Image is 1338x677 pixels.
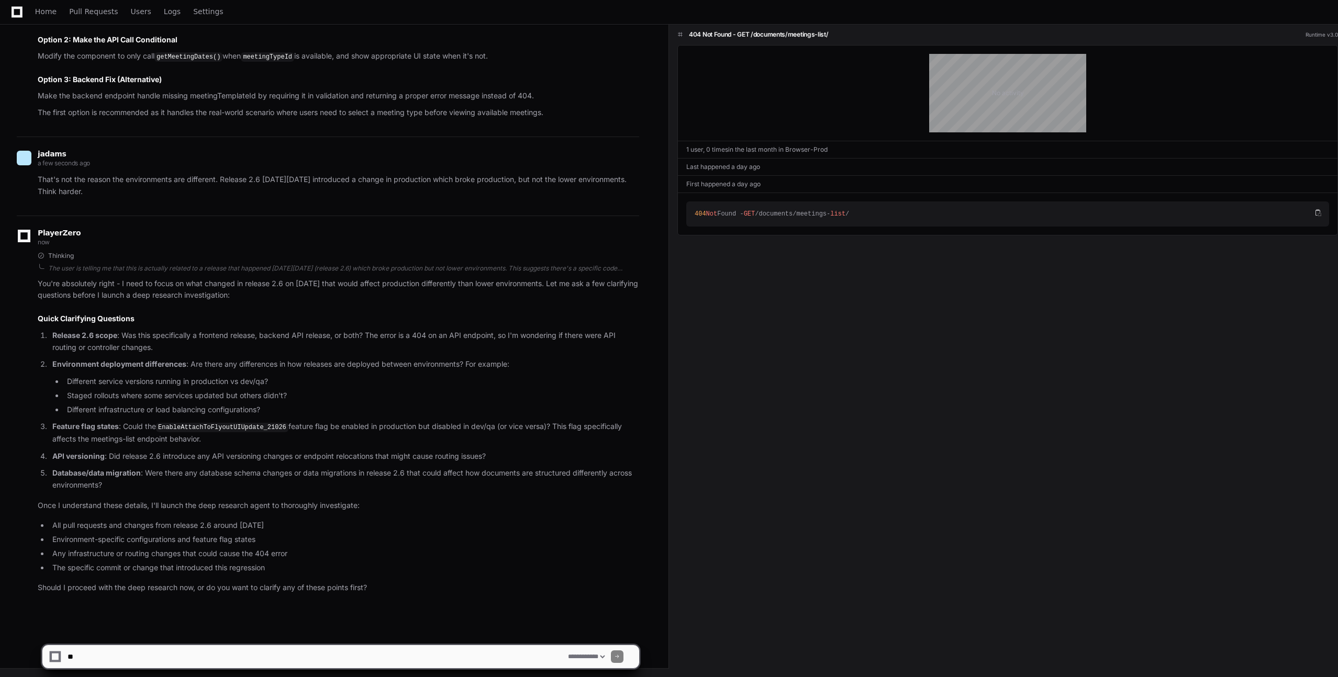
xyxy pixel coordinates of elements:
[38,50,639,63] p: Modify the component to only call when is available, and show appropriate UI state when it's not.
[686,163,1329,171] div: Last happened a day ago
[52,450,639,462] p: : Did release 2.6 introduce any API versioning changes or endpoint relocations that might cause r...
[38,74,639,85] h3: Option 3: Backend Fix (Alternative)
[52,359,186,368] strong: Environment deployment differences
[52,331,117,340] strong: Release 2.6 scope
[706,210,718,218] span: Not
[38,159,90,167] span: a few seconds ago
[64,376,639,388] li: Different service versions running in production vs dev/qa?
[48,252,74,260] span: Thinking
[52,421,639,445] p: : Could the feature flag be enabled in production but disabled in dev/qa (or vice versa)? This fl...
[689,30,829,39] h1: 404 Not Found - GET /documents/meetings-list/
[38,90,639,102] p: Make the backend endpoint handle missing meetingTemplateId by requiring it in validation and retu...
[38,150,66,158] span: jadams
[38,230,81,236] span: PlayerZero
[695,210,706,218] span: 404
[38,582,639,594] p: Should I proceed with the deep research now, or do you want to clarify any of these points first?
[52,452,105,460] strong: API versioning
[38,500,639,512] p: Once I understand these details, I'll launch the deep research agent to thoroughly investigate:
[35,8,57,15] span: Home
[164,8,181,15] span: Logs
[830,210,845,218] span: list
[38,35,639,45] h3: Option 2: Make the API Call Conditional
[38,238,50,246] span: now
[52,468,141,477] strong: Database/data migration
[49,562,639,574] li: The specific commit or change that introduced this regression
[52,467,639,491] p: : Were there any database schema changes or data migrations in release 2.6 that could affect how ...
[695,210,1312,218] div: Found - /documents/meetings- /
[52,358,639,370] p: : Are there any differences in how releases are deployed between environments? For example:
[64,390,639,402] li: Staged rollouts where some services updated but others didn't?
[131,8,151,15] span: Users
[38,174,639,198] p: That's not the reason the environments are different. Release 2.6 [DATE][DATE] introduced a chang...
[49,520,639,532] li: All pull requests and changes from release 2.6 around [DATE]
[241,52,294,62] code: meetingTypeId
[193,8,223,15] span: Settings
[38,313,639,324] h2: Quick Clarifying Questions
[52,422,119,431] strong: Feature flag states
[154,52,222,62] code: getMeetingDates()
[64,404,639,416] li: Different infrastructure or load balancing configurations?
[1306,31,1338,39] div: Runtime v3.0
[38,278,639,302] p: You're absolutely right - I need to focus on what changed in release 2.6 on [DATE] that would aff...
[48,264,639,273] div: The user is telling me that this is actually related to a release that happened [DATE][DATE] (rel...
[686,180,1329,188] div: First happened a day ago
[728,145,828,153] span: in the last month in Browser-Prod
[69,8,118,15] span: Pull Requests
[38,107,639,119] p: The first option is recommended as it handles the real-world scenario where users need to select ...
[992,89,1024,97] div: No activity
[686,145,728,153] span: 1 user, 0 times
[744,210,755,218] span: GET
[156,423,288,432] code: EnableAttachToFlyoutUIUpdate_21026
[49,534,639,546] li: Environment-specific configurations and feature flag states
[52,330,639,354] p: : Was this specifically a frontend release, backend API release, or both? The error is a 404 on a...
[49,548,639,560] li: Any infrastructure or routing changes that could cause the 404 error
